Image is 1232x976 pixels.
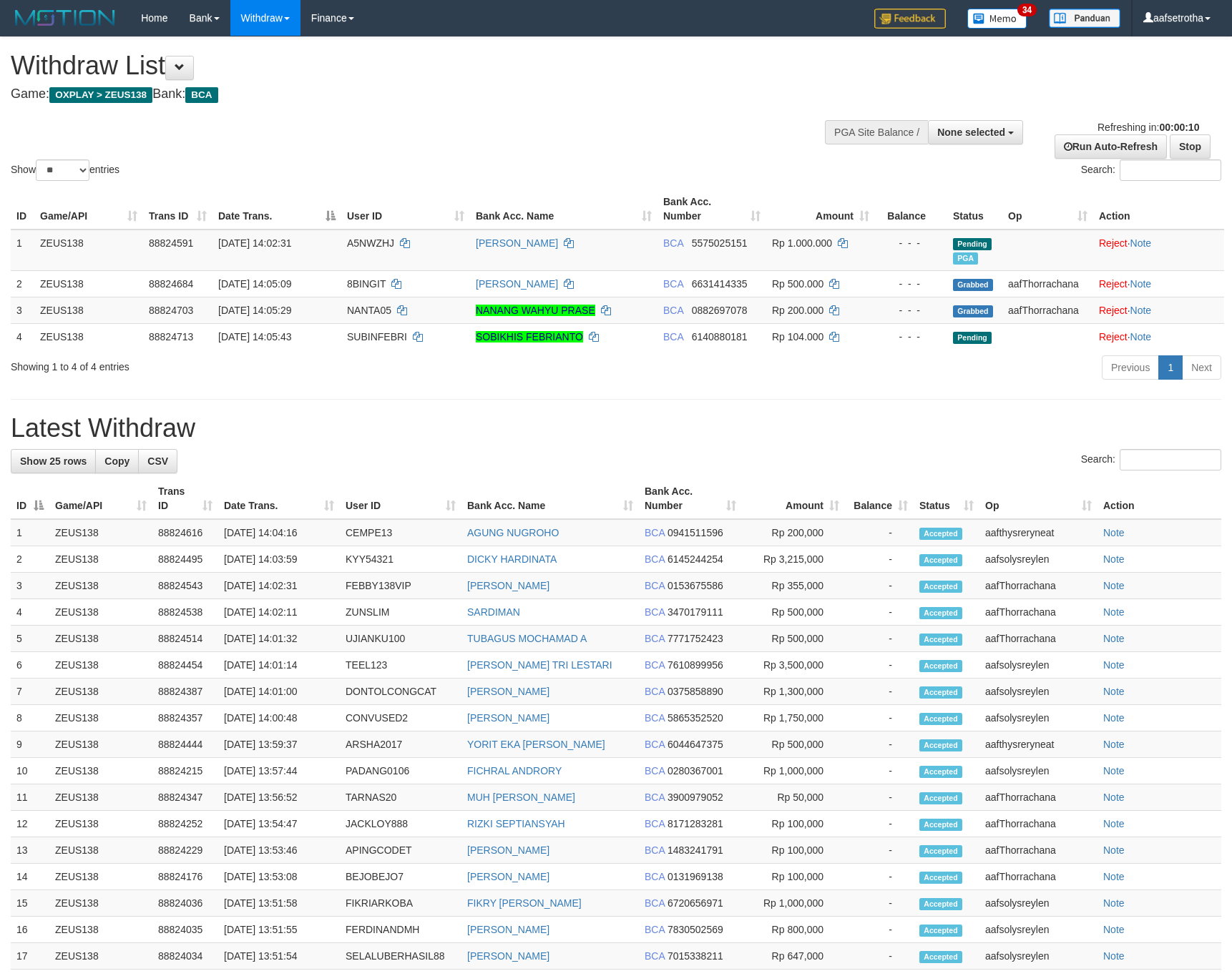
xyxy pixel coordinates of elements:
td: [DATE] 14:01:00 [218,679,340,705]
td: Rp 1,750,000 [742,705,845,731]
a: Note [1103,765,1125,777]
a: Note [1130,237,1152,249]
span: SUBINFEBRI [347,331,407,342]
th: Date Trans.: activate to sort column ascending [218,478,340,519]
td: ZEUS138 [34,323,143,350]
span: Copy 8171283281 to clipboard [668,818,723,829]
th: ID: activate to sort column descending [11,478,49,519]
td: Rp 500,000 [742,626,845,652]
td: - [845,837,914,864]
span: BCA [645,659,665,671]
td: 6 [11,652,49,679]
td: Rp 200,000 [742,519,845,546]
span: Copy 0882697078 to clipboard [692,305,748,316]
td: aafsolysreylen [979,652,1097,679]
td: [DATE] 13:59:37 [218,731,340,758]
td: ZEUS138 [49,573,152,599]
div: - - - [881,330,942,344]
a: Note [1103,553,1125,565]
span: Pending [953,332,992,344]
span: Rp 500.000 [772,278,823,290]
a: AGUNG NUGROHO [467,527,559,538]
td: 12 [11,811,49,837]
span: Copy 5575025151 to clipboard [692,237,748,249]
td: 10 [11,758,49,784]
td: Rp 500,000 [742,731,845,758]
span: 88824591 [149,237,193,249]
td: 88824229 [152,837,218,864]
span: Accepted [919,554,962,566]
span: CSV [147,455,168,467]
td: 9 [11,731,49,758]
h4: Game: Bank: [11,87,807,102]
th: Trans ID: activate to sort column ascending [143,189,212,230]
td: ZEUS138 [49,626,152,652]
span: Copy 0153675586 to clipboard [668,580,723,591]
a: [PERSON_NAME] [476,278,558,290]
th: Op: activate to sort column ascending [1002,189,1093,230]
th: Action [1093,189,1224,230]
a: Stop [1170,134,1211,159]
td: CEMPE13 [340,519,461,546]
span: 88824703 [149,305,193,316]
input: Search: [1120,449,1221,470]
span: 88824713 [149,331,193,342]
a: [PERSON_NAME] TRI LESTARI [467,659,612,671]
td: [DATE] 13:56:52 [218,784,340,811]
span: None selected [937,127,1005,138]
td: 11 [11,784,49,811]
th: Balance [875,189,947,230]
td: 88824444 [152,731,218,758]
td: 88824514 [152,626,218,652]
td: 88824252 [152,811,218,837]
span: Accepted [919,739,962,751]
a: Note [1103,950,1125,962]
td: ZEUS138 [34,297,143,323]
span: BCA [645,686,665,697]
td: ZEUS138 [34,230,143,271]
span: Copy 3900979052 to clipboard [668,792,723,803]
td: 5 [11,626,49,652]
td: Rp 100,000 [742,837,845,864]
a: CSV [138,449,177,473]
td: Rp 100,000 [742,811,845,837]
td: ZEUS138 [49,599,152,626]
td: ZEUS138 [49,652,152,679]
span: 88824684 [149,278,193,290]
a: Note [1130,278,1152,290]
td: 4 [11,599,49,626]
td: aafthysreryneat [979,731,1097,758]
span: Accepted [919,845,962,857]
button: None selected [928,120,1023,144]
td: TEEL123 [340,652,461,679]
td: ZEUS138 [49,705,152,731]
span: Marked by aafsolysreylen [953,252,978,265]
th: Bank Acc. Name: activate to sort column ascending [461,478,639,519]
span: Accepted [919,766,962,778]
th: Bank Acc. Name: activate to sort column ascending [470,189,657,230]
td: aafThorrachana [979,784,1097,811]
a: [PERSON_NAME] [467,686,549,697]
a: [PERSON_NAME] [467,580,549,591]
td: aafThorrachana [979,811,1097,837]
h1: Latest Withdraw [11,414,1221,443]
td: - [845,679,914,705]
a: [PERSON_NAME] [476,237,558,249]
a: NANANG WAHYU PRASE [476,305,595,316]
a: Previous [1102,355,1159,380]
span: Show 25 rows [20,455,87,467]
th: Game/API: activate to sort column ascending [49,478,152,519]
td: · [1093,297,1224,323]
td: 7 [11,679,49,705]
span: Copy 5865352520 to clipboard [668,712,723,724]
td: 88824387 [152,679,218,705]
td: aafThorrachana [979,626,1097,652]
td: ZEUS138 [49,864,152,890]
a: Note [1103,633,1125,644]
span: BCA [645,792,665,803]
td: aafsolysreylen [979,546,1097,573]
td: KYY54321 [340,546,461,573]
img: Feedback.jpg [874,9,946,29]
td: · [1093,230,1224,271]
a: Note [1103,739,1125,750]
